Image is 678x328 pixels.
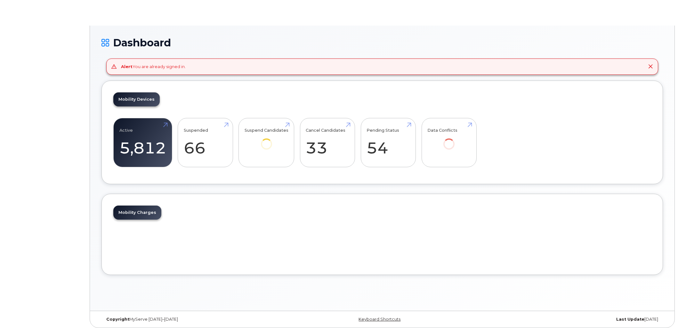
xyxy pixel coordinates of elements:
strong: Alert [121,64,133,69]
a: Data Conflicts [427,121,471,158]
a: Keyboard Shortcuts [359,317,400,322]
a: Active 5,812 [119,121,166,164]
div: [DATE] [476,317,663,322]
a: Suspend Candidates [245,121,288,158]
a: Mobility Charges [113,206,161,220]
strong: Copyright [106,317,129,322]
div: MyServe [DATE]–[DATE] [101,317,289,322]
h1: Dashboard [101,37,663,48]
a: Suspended 66 [184,121,227,164]
div: You are already signed in. [121,64,186,70]
a: Pending Status 54 [367,121,410,164]
a: Cancel Candidates 33 [306,121,349,164]
strong: Last Update [616,317,644,322]
a: Mobility Devices [113,92,160,106]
